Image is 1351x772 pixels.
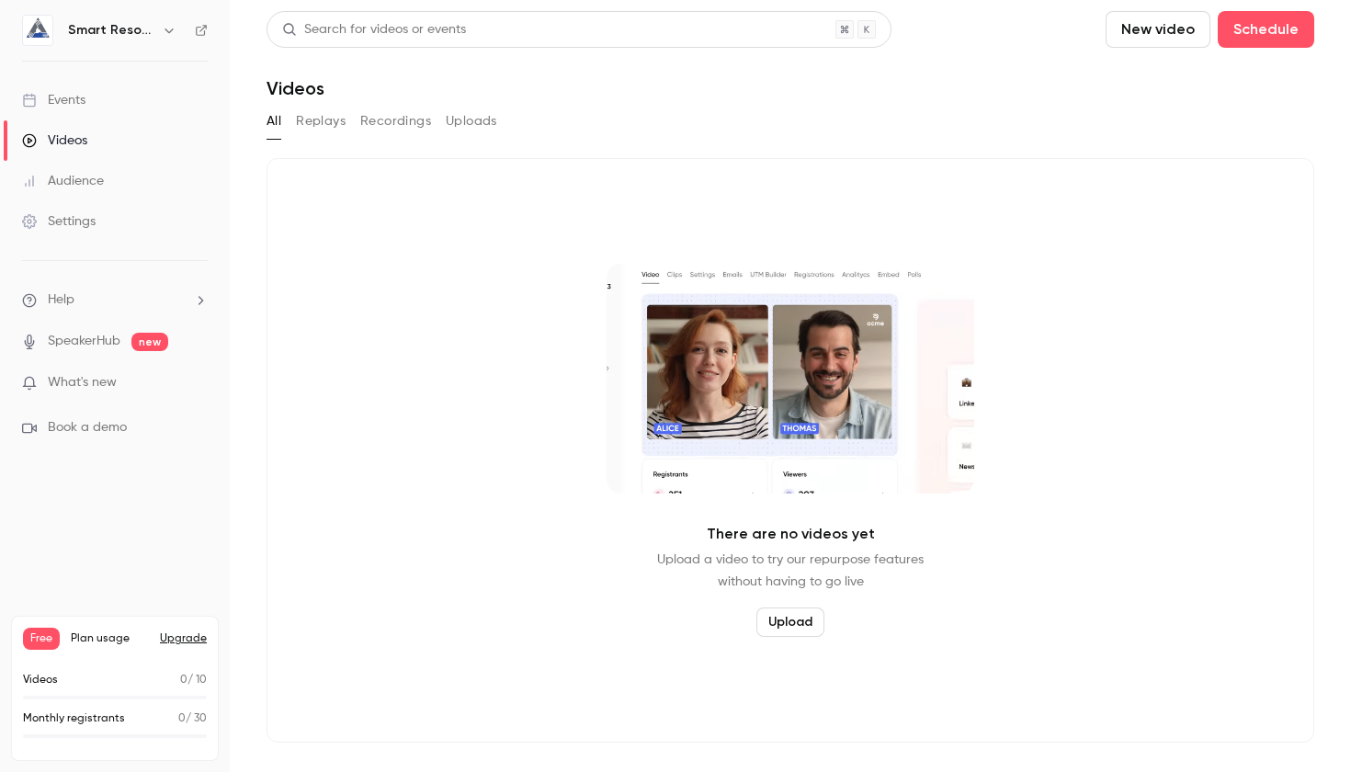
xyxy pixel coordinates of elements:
[282,20,466,40] div: Search for videos or events
[267,11,1314,761] section: Videos
[657,549,924,593] p: Upload a video to try our repurpose features without having to go live
[180,675,187,686] span: 0
[267,77,324,99] h1: Videos
[23,710,125,727] p: Monthly registrants
[186,375,208,392] iframe: Noticeable Trigger
[48,290,74,310] span: Help
[131,333,168,351] span: new
[48,373,117,392] span: What's new
[360,107,431,136] button: Recordings
[68,21,154,40] h6: Smart Resources Group
[178,713,186,724] span: 0
[23,672,58,688] p: Videos
[48,418,127,437] span: Book a demo
[22,212,96,231] div: Settings
[1106,11,1210,48] button: New video
[707,523,875,545] p: There are no videos yet
[178,710,207,727] p: / 30
[446,107,497,136] button: Uploads
[22,91,85,109] div: Events
[23,16,52,45] img: Smart Resources Group
[180,672,207,688] p: / 10
[22,172,104,190] div: Audience
[22,290,208,310] li: help-dropdown-opener
[160,631,207,646] button: Upgrade
[22,131,87,150] div: Videos
[71,631,149,646] span: Plan usage
[296,107,346,136] button: Replays
[756,607,824,637] button: Upload
[1218,11,1314,48] button: Schedule
[267,107,281,136] button: All
[23,628,60,650] span: Free
[48,332,120,351] a: SpeakerHub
